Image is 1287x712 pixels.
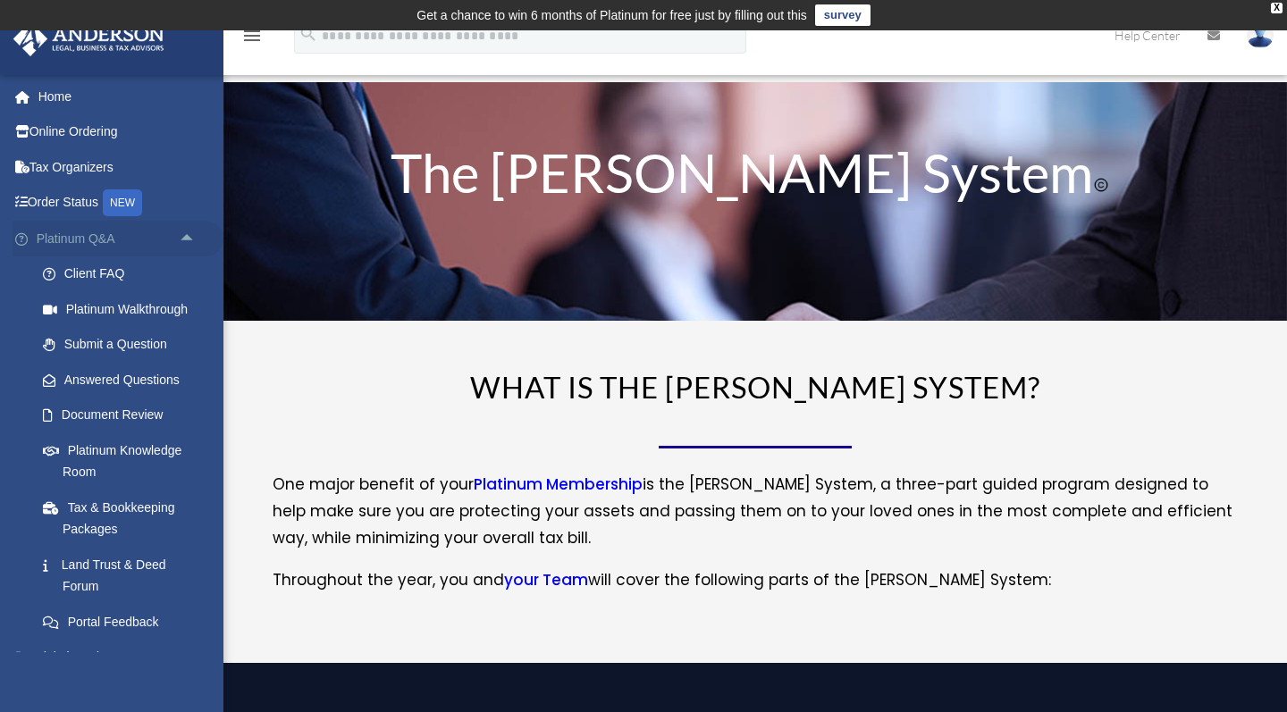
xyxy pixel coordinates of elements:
[25,256,223,292] a: Client FAQ
[13,640,223,675] a: Digital Productsarrow_drop_down
[25,327,223,363] a: Submit a Question
[241,31,263,46] a: menu
[25,432,223,490] a: Platinum Knowledge Room
[470,369,1040,405] span: WHAT IS THE [PERSON_NAME] SYSTEM?
[241,25,263,46] i: menu
[13,114,223,150] a: Online Ordering
[299,24,318,44] i: search
[25,547,223,604] a: Land Trust & Deed Forum
[25,604,223,640] a: Portal Feedback
[504,569,588,599] a: your Team
[13,185,223,222] a: Order StatusNEW
[25,291,223,327] a: Platinum Walkthrough
[1247,22,1274,48] img: User Pic
[815,4,871,26] a: survey
[416,4,807,26] div: Get a chance to win 6 months of Platinum for free just by filling out this
[273,472,1238,566] p: One major benefit of your is the [PERSON_NAME] System, a three-part guided program designed to he...
[13,79,223,114] a: Home
[474,473,643,504] a: Platinum Membership
[8,21,170,56] img: Anderson Advisors Platinum Portal
[13,221,223,256] a: Platinum Q&Aarrow_drop_up
[103,189,142,216] div: NEW
[25,362,223,398] a: Answered Questions
[179,221,214,257] span: arrow_drop_up
[330,146,1181,208] h1: The [PERSON_NAME] System
[25,398,223,433] a: Document Review
[1271,3,1283,13] div: close
[179,640,214,676] span: arrow_drop_down
[13,149,223,185] a: Tax Organizers
[25,490,223,547] a: Tax & Bookkeeping Packages
[273,567,1238,594] p: Throughout the year, you and will cover the following parts of the [PERSON_NAME] System:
